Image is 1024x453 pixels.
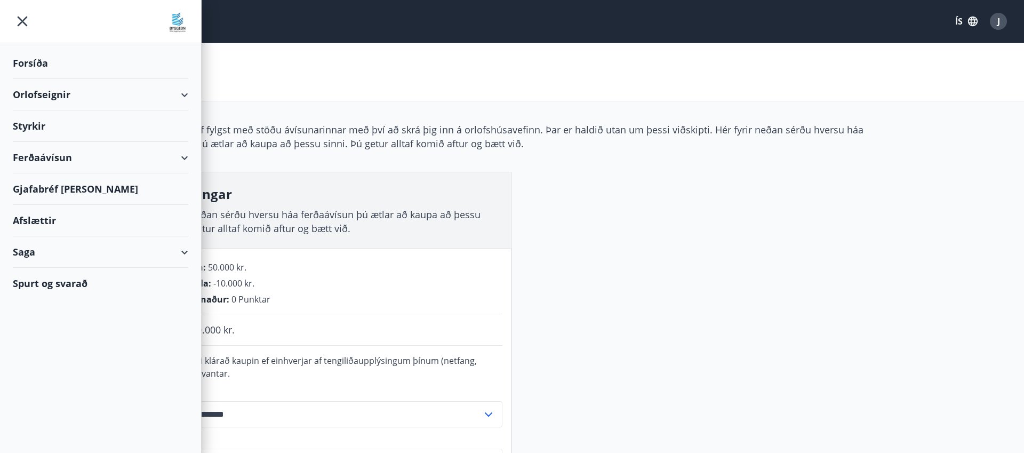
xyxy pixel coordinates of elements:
div: Saga [13,236,188,268]
button: ÍS [949,12,983,31]
label: Netfang [150,388,502,399]
span: -10.000 kr. [213,277,254,289]
button: menu [13,12,32,31]
span: Þú getur ekki klárað kaupin ef einhverjar af tengiliðaupplýsingum þínum (netfang, símanúmer) vantar. [150,355,477,379]
button: J [986,9,1011,34]
div: Styrkir [13,110,188,142]
span: 0 Punktar [231,293,270,305]
span: 50.000 kr. [208,261,246,273]
div: Spurt og svarað [13,268,188,299]
span: Hér fyrir neðan sérðu hversu háa ferðaávísun þú ætlar að kaupa að þessu sinni. Þú getur alltaf ko... [150,208,481,235]
h3: Útreikningar [150,185,503,203]
span: J [997,15,1000,27]
div: Afslættir [13,205,188,236]
div: Ferðaávísun [13,142,188,173]
span: 40.000 kr. [191,323,235,337]
div: Gjafabréf [PERSON_NAME] [13,173,188,205]
div: Forsíða [13,47,188,79]
div: Orlofseignir [13,79,188,110]
p: Þú getur alltaf fylgst með stöðu ávísunarinnar með því að skrá þig inn á orlofshúsavefinn. Þar er... [141,123,883,150]
label: Sími [150,436,502,447]
img: union_logo [167,12,188,33]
